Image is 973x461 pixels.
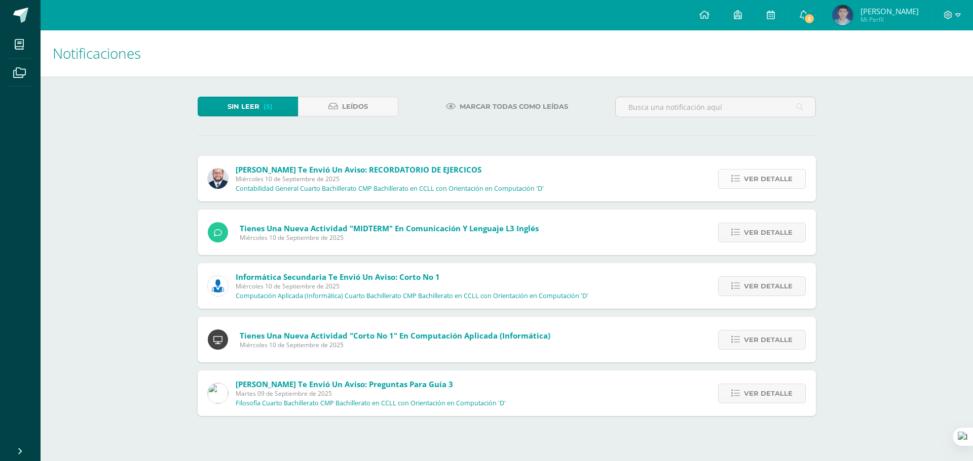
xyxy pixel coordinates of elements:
img: 6dfd641176813817be49ede9ad67d1c4.png [208,383,228,403]
span: Marcar todas como leídas [460,97,568,116]
span: Miércoles 10 de Septiembre de 2025 [236,282,588,290]
span: Ver detalle [744,170,793,188]
p: Computación Aplicada (Informática) Cuarto Bachillerato CMP Bachillerato en CCLL con Orientación e... [236,292,588,300]
a: Sin leer(5) [198,97,298,116]
span: Leídos [342,97,368,116]
span: [PERSON_NAME] te envió un aviso: Preguntas para guía 3 [236,379,453,389]
span: Notificaciones [53,44,141,63]
span: Sin leer [228,97,259,116]
span: Miércoles 10 de Septiembre de 2025 [240,341,550,349]
span: Ver detalle [744,223,793,242]
p: Filosofía Cuarto Bachillerato CMP Bachillerato en CCLL con Orientación en Computación 'D' [236,399,506,407]
span: 5 [804,13,815,24]
a: Marcar todas como leídas [433,97,581,116]
span: Martes 09 de Septiembre de 2025 [236,389,506,398]
span: Ver detalle [744,277,793,296]
span: [PERSON_NAME] [860,6,919,16]
span: Ver detalle [744,384,793,403]
span: [PERSON_NAME] te envió un aviso: RECORDATORIO DE EJERCICOS [236,164,481,175]
span: Miércoles 10 de Septiembre de 2025 [240,233,539,242]
img: 6ed6846fa57649245178fca9fc9a58dd.png [208,276,228,296]
span: Tienes una nueva actividad "Corto No 1" En Computación Aplicada (Informática) [240,330,550,341]
span: (5) [264,97,273,116]
img: eaa624bfc361f5d4e8a554d75d1a3cf6.png [208,169,228,189]
a: Leídos [298,97,398,116]
span: Informática Secundaria te envió un aviso: Corto No 1 [236,272,440,282]
span: Tienes una nueva actividad "MIDTERM" En Comunicación y Lenguaje L3 Inglés [240,223,539,233]
img: dee60735fc6276be8208edd3a9998d1c.png [833,5,853,25]
span: Miércoles 10 de Septiembre de 2025 [236,175,544,183]
span: Mi Perfil [860,15,919,24]
p: Contabilidad General Cuarto Bachillerato CMP Bachillerato en CCLL con Orientación en Computación 'D' [236,185,544,193]
span: Ver detalle [744,330,793,349]
input: Busca una notificación aquí [616,97,815,117]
